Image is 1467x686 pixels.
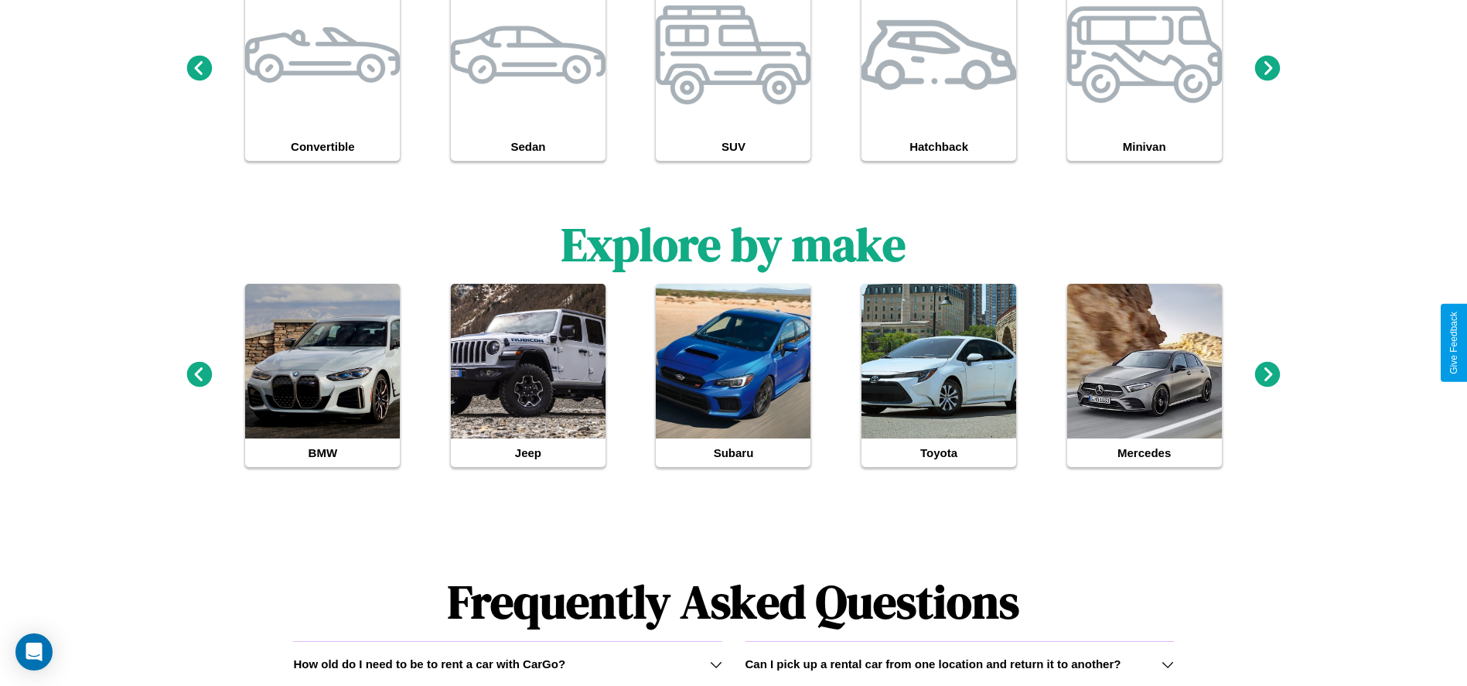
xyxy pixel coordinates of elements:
[861,439,1016,467] h4: Toyota
[293,562,1173,641] h1: Frequently Asked Questions
[245,132,400,161] h4: Convertible
[1067,132,1222,161] h4: Minivan
[745,657,1121,671] h3: Can I pick up a rental car from one location and return it to another?
[245,439,400,467] h4: BMW
[293,657,565,671] h3: How old do I need to be to rent a car with CarGo?
[15,633,53,671] div: Open Intercom Messenger
[656,132,810,161] h4: SUV
[561,213,906,276] h1: Explore by make
[1067,439,1222,467] h4: Mercedes
[451,132,606,161] h4: Sedan
[1448,312,1459,374] div: Give Feedback
[451,439,606,467] h4: Jeep
[656,439,810,467] h4: Subaru
[861,132,1016,161] h4: Hatchback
